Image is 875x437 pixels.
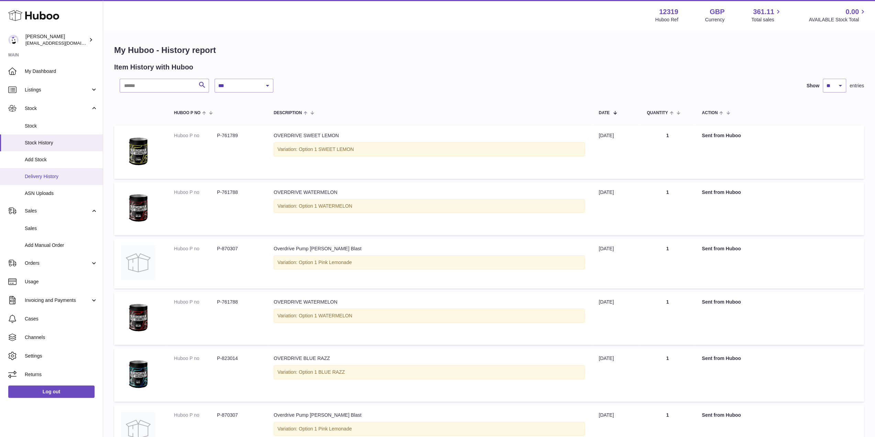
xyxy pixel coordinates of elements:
h2: Item History with Huboo [114,63,193,72]
dt: Huboo P no [174,245,217,252]
span: Action [702,111,718,115]
div: Currency [705,17,725,23]
span: 0.00 [845,7,859,17]
dt: Huboo P no [174,132,217,139]
a: Log out [8,385,95,398]
strong: Sent from Huboo [702,246,741,251]
dt: Huboo P no [174,355,217,362]
span: [EMAIL_ADDRESS][DOMAIN_NAME] [25,40,101,46]
span: ASN Uploads [25,190,98,197]
td: [DATE] [592,239,640,288]
td: 1 [640,182,695,235]
span: AVAILABLE Stock Total [809,17,867,23]
span: Returns [25,371,98,378]
td: [DATE] [592,182,640,235]
span: Invoicing and Payments [25,297,90,304]
strong: Sent from Huboo [702,356,741,361]
strong: GBP [710,7,724,17]
td: 1 [640,292,695,345]
a: 361.11 Total sales [751,7,782,23]
div: Variation: Option 1 Pink Lemonade [274,255,585,270]
strong: 12319 [659,7,678,17]
span: Huboo P no [174,111,200,115]
dt: Huboo P no [174,299,217,305]
span: My Dashboard [25,68,98,75]
strong: Sent from Huboo [702,412,741,418]
img: davidolesinski1@gmail.com [8,35,19,45]
div: Variation: Option 1 WATERMELON [274,309,585,323]
div: [PERSON_NAME] [25,33,87,46]
dd: P-761788 [217,189,260,196]
strong: Sent from Huboo [702,133,741,138]
td: 1 [640,348,695,401]
td: [DATE] [592,292,640,345]
span: Orders [25,260,90,266]
span: Usage [25,278,98,285]
a: 0.00 AVAILABLE Stock Total [809,7,867,23]
img: 123191735255243.png [121,299,155,337]
span: Total sales [751,17,782,23]
td: Overdrive Pump [PERSON_NAME] Blast [267,239,592,288]
td: 1 [640,125,695,178]
td: [DATE] [592,125,640,178]
div: Variation: Option 1 Pink Lemonade [274,422,585,436]
span: Description [274,111,302,115]
dd: P-870307 [217,245,260,252]
td: OVERDRIVE SWEET LEMON [267,125,592,178]
span: Cases [25,316,98,322]
label: Show [807,83,819,89]
span: Stock [25,105,90,112]
img: 123191735255256.png [121,132,155,170]
strong: Sent from Huboo [702,299,741,305]
div: Variation: Option 1 BLUE RAZZ [274,365,585,379]
span: Stock [25,123,98,129]
strong: Sent from Huboo [702,189,741,195]
span: Settings [25,353,98,359]
img: 123191735255243.png [121,189,155,227]
span: Sales [25,208,90,214]
dt: Huboo P no [174,189,217,196]
span: Sales [25,225,98,232]
div: Variation: Option 1 WATERMELON [274,199,585,213]
img: 123191735255267.png [121,355,155,393]
td: 1 [640,239,695,288]
span: 361.11 [753,7,774,17]
span: Listings [25,87,90,93]
span: Channels [25,334,98,341]
span: Add Stock [25,156,98,163]
td: [DATE] [592,348,640,401]
span: Quantity [647,111,668,115]
div: Variation: Option 1 SWEET LEMON [274,142,585,156]
td: OVERDRIVE WATERMELON [267,182,592,235]
dd: P-761789 [217,132,260,139]
dd: P-870307 [217,412,260,418]
td: OVERDRIVE BLUE RAZZ [267,348,592,401]
span: Stock History [25,140,98,146]
dd: P-761788 [217,299,260,305]
h1: My Huboo - History report [114,45,864,56]
dt: Huboo P no [174,412,217,418]
div: Huboo Ref [655,17,678,23]
span: entries [850,83,864,89]
span: Add Manual Order [25,242,98,249]
img: no-photo.jpg [121,245,155,280]
dd: P-823014 [217,355,260,362]
span: Delivery History [25,173,98,180]
span: Date [599,111,610,115]
td: OVERDRIVE WATERMELON [267,292,592,345]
